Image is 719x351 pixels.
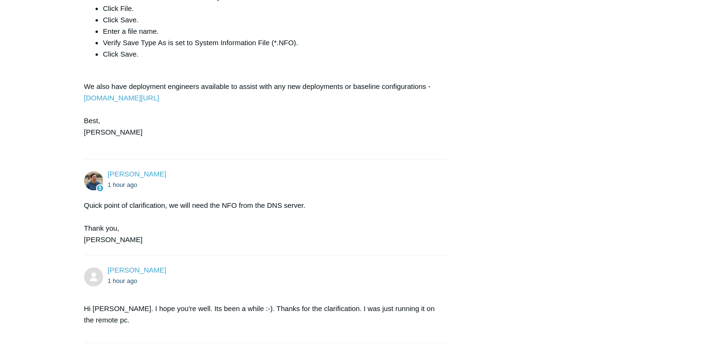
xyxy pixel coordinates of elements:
[103,3,439,14] li: Click File.
[108,181,137,188] time: 09/24/2025, 16:29
[103,14,439,26] li: Click Save.
[103,37,439,49] li: Verify Save Type As is set to System Information File (*.NFO).
[108,170,166,178] a: [PERSON_NAME]
[108,266,166,274] a: [PERSON_NAME]
[103,49,439,60] li: Click Save.
[108,277,137,284] time: 09/24/2025, 16:48
[84,94,159,102] a: [DOMAIN_NAME][URL]
[84,200,439,245] div: Quick point of clarification, we will need the NFO from the DNS server. Thank you, [PERSON_NAME]
[103,26,439,37] li: Enter a file name.
[108,170,166,178] span: Spencer Grissom
[108,266,166,274] span: Nathan Kemble
[84,303,439,326] p: Hi [PERSON_NAME]. I hope you're well. Its been a while :-). Thanks for the clarification. I was j...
